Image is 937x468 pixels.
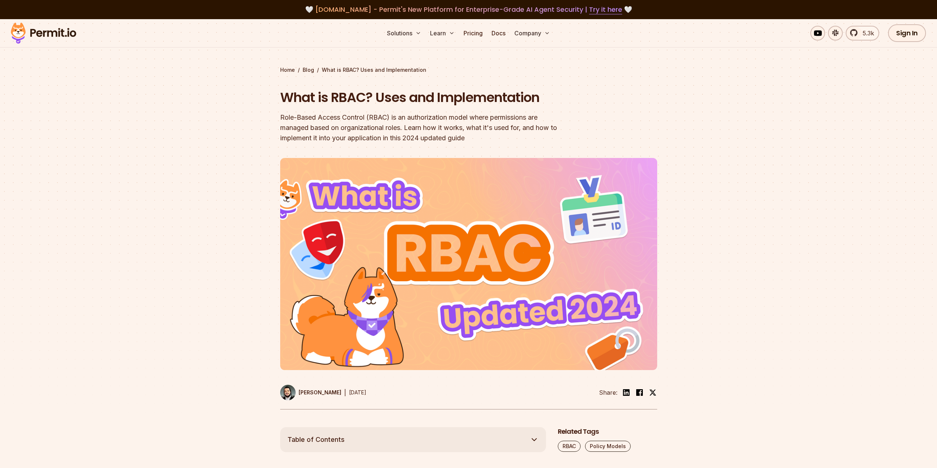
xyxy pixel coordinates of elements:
a: Pricing [461,26,486,41]
img: Permit logo [7,21,80,46]
a: 5.3k [846,26,879,41]
img: linkedin [622,388,631,397]
span: Table of Contents [288,434,345,445]
h1: What is RBAC? Uses and Implementation [280,88,563,107]
div: Role-Based Access Control (RBAC) is an authorization model where permissions are managed based on... [280,112,563,143]
span: 5.3k [858,29,874,38]
h2: Related Tags [558,427,657,436]
span: [DOMAIN_NAME] - Permit's New Platform for Enterprise-Grade AI Agent Security | [315,5,622,14]
li: Share: [599,388,617,397]
div: 🤍 🤍 [18,4,919,15]
button: Solutions [384,26,424,41]
button: Company [511,26,553,41]
a: Policy Models [585,441,631,452]
div: / / [280,66,657,74]
a: Blog [303,66,314,74]
a: Home [280,66,295,74]
div: | [344,388,346,397]
button: Learn [427,26,458,41]
img: What is RBAC? Uses and Implementation [280,158,657,370]
p: [PERSON_NAME] [299,389,341,396]
img: facebook [635,388,644,397]
button: Table of Contents [280,427,546,452]
a: RBAC [558,441,581,452]
a: Try it here [589,5,622,14]
a: Docs [489,26,508,41]
a: [PERSON_NAME] [280,385,341,400]
time: [DATE] [349,389,366,395]
a: Sign In [888,24,926,42]
img: Gabriel L. Manor [280,385,296,400]
img: twitter [649,389,656,396]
